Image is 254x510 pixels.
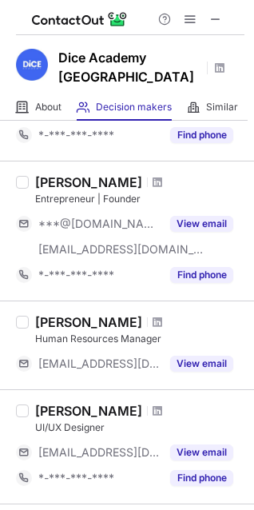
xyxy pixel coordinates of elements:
span: [EMAIL_ADDRESS][DOMAIN_NAME] [38,242,204,257]
span: [EMAIL_ADDRESS][DOMAIN_NAME] [38,357,161,371]
div: UI/UX Designer [35,420,244,435]
button: Reveal Button [170,267,233,283]
span: About [35,101,62,114]
img: 8c8dc7285001db01bf967de5c8f8cdf8 [16,49,48,81]
button: Reveal Button [170,127,233,143]
h1: Dice Academy [GEOGRAPHIC_DATA] [58,48,202,86]
span: Decision makers [96,101,172,114]
img: ContactOut v5.3.10 [32,10,128,29]
div: Human Resources Manager [35,332,244,346]
button: Reveal Button [170,470,233,486]
button: Reveal Button [170,356,233,372]
button: Reveal Button [170,444,233,460]
button: Reveal Button [170,216,233,232]
div: [PERSON_NAME] [35,403,142,419]
div: [PERSON_NAME] [35,314,142,330]
div: [PERSON_NAME] [35,174,142,190]
div: Entrepreneur | Founder [35,192,244,206]
span: [EMAIL_ADDRESS][DOMAIN_NAME] [38,445,161,460]
span: Similar [206,101,238,114]
span: ***@[DOMAIN_NAME] [38,217,161,231]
